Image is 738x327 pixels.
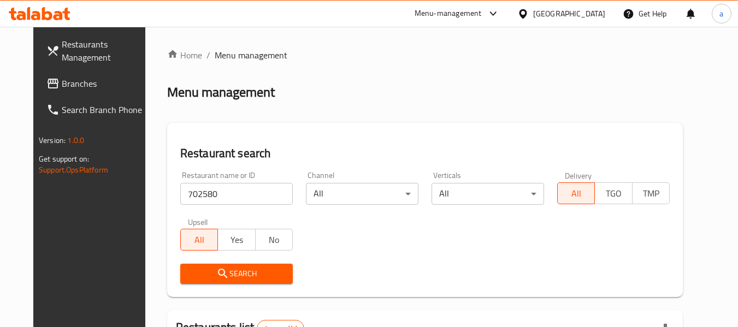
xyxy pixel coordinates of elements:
button: Yes [217,229,255,251]
span: Menu management [215,49,287,62]
button: TGO [594,182,632,204]
span: Restaurants Management [62,38,148,64]
div: Menu-management [415,7,482,20]
button: No [255,229,293,251]
button: All [180,229,218,251]
span: Search [189,267,284,281]
button: Search [180,264,293,284]
h2: Menu management [167,84,275,101]
div: [GEOGRAPHIC_DATA] [533,8,605,20]
span: Get support on: [39,152,89,166]
span: Branches [62,77,148,90]
div: All [306,183,418,205]
button: TMP [632,182,670,204]
a: Home [167,49,202,62]
h2: Restaurant search [180,145,670,162]
label: Upsell [188,218,208,225]
span: TGO [599,186,628,201]
span: Version: [39,133,66,147]
a: Support.OpsPlatform [39,163,108,177]
button: All [557,182,595,204]
label: Delivery [565,171,592,179]
span: a [719,8,723,20]
span: All [562,186,591,201]
div: All [432,183,544,205]
span: Search Branch Phone [62,103,148,116]
a: Restaurants Management [38,31,157,70]
input: Search for restaurant name or ID.. [180,183,293,205]
a: Branches [38,70,157,97]
span: All [185,232,214,248]
nav: breadcrumb [167,49,683,62]
span: No [260,232,288,248]
span: TMP [637,186,665,201]
span: Yes [222,232,251,248]
a: Search Branch Phone [38,97,157,123]
span: 1.0.0 [67,133,84,147]
li: / [206,49,210,62]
